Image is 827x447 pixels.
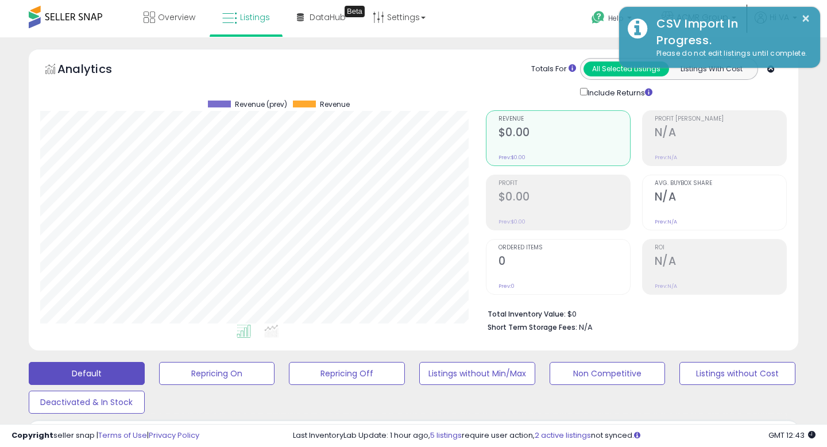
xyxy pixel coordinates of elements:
i: Get Help [591,10,605,25]
span: Overview [158,11,195,23]
h2: 0 [498,255,630,270]
span: Profit [498,180,630,187]
div: Please do not edit listings until complete. [648,48,811,59]
button: Listings without Cost [679,362,795,385]
h2: N/A [655,255,786,270]
div: Last InventoryLab Update: 1 hour ago, require user action, not synced. [293,430,816,441]
a: Privacy Policy [149,430,199,441]
button: Deactivated & In Stock [29,391,145,414]
span: ROI [655,245,786,251]
a: Terms of Use [98,430,147,441]
small: Prev: N/A [655,283,677,290]
div: Tooltip anchor [345,6,365,17]
span: Revenue [320,101,350,109]
button: Repricing Off [289,362,405,385]
div: Totals For [531,64,576,75]
button: Default [29,362,145,385]
button: Listings without Min/Max [419,362,535,385]
b: Total Inventory Value: [488,309,566,319]
small: Prev: $0.00 [498,218,525,225]
span: DataHub [310,11,346,23]
small: Prev: N/A [655,218,677,225]
div: seller snap | | [11,430,199,441]
h5: Analytics [57,61,134,80]
span: Help [608,13,624,23]
small: Prev: 0 [498,283,515,290]
a: Help [582,2,643,37]
a: 5 listings [430,430,462,441]
button: × [801,11,810,26]
span: Profit [PERSON_NAME] [655,116,786,122]
small: Prev: N/A [655,154,677,161]
span: N/A [579,322,593,333]
span: Revenue (prev) [235,101,287,109]
small: Prev: $0.00 [498,154,525,161]
button: All Selected Listings [583,61,669,76]
h2: N/A [655,126,786,141]
div: CSV Import In Progress. [648,16,811,48]
button: Listings With Cost [668,61,754,76]
div: Include Returns [571,86,666,99]
b: Short Term Storage Fees: [488,322,577,332]
li: $0 [488,306,778,320]
span: Listings [240,11,270,23]
span: Avg. Buybox Share [655,180,786,187]
button: Repricing On [159,362,275,385]
span: Revenue [498,116,630,122]
strong: Copyright [11,430,53,441]
span: 2025-10-8 12:43 GMT [768,430,816,441]
span: Ordered Items [498,245,630,251]
h2: $0.00 [498,190,630,206]
button: Non Competitive [550,362,666,385]
a: 2 active listings [535,430,591,441]
h2: N/A [655,190,786,206]
h2: $0.00 [498,126,630,141]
